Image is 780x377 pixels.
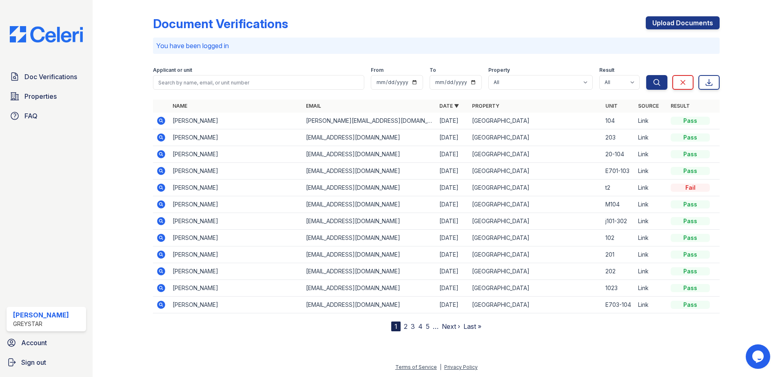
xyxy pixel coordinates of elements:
[469,163,602,180] td: [GEOGRAPHIC_DATA]
[469,113,602,129] td: [GEOGRAPHIC_DATA]
[671,301,710,309] div: Pass
[371,67,383,73] label: From
[21,357,46,367] span: Sign out
[173,103,187,109] a: Name
[444,364,478,370] a: Privacy Policy
[169,246,303,263] td: [PERSON_NAME]
[21,338,47,348] span: Account
[602,297,635,313] td: E703-104
[7,69,86,85] a: Doc Verifications
[169,146,303,163] td: [PERSON_NAME]
[436,280,469,297] td: [DATE]
[469,213,602,230] td: [GEOGRAPHIC_DATA]
[303,280,436,297] td: [EMAIL_ADDRESS][DOMAIN_NAME]
[169,129,303,146] td: [PERSON_NAME]
[638,103,659,109] a: Source
[635,113,667,129] td: Link
[635,180,667,196] td: Link
[436,163,469,180] td: [DATE]
[602,180,635,196] td: t2
[671,117,710,125] div: Pass
[469,280,602,297] td: [GEOGRAPHIC_DATA]
[436,246,469,263] td: [DATE]
[746,344,772,369] iframe: chat widget
[646,16,720,29] a: Upload Documents
[436,297,469,313] td: [DATE]
[602,196,635,213] td: M104
[436,129,469,146] td: [DATE]
[303,297,436,313] td: [EMAIL_ADDRESS][DOMAIN_NAME]
[169,213,303,230] td: [PERSON_NAME]
[635,213,667,230] td: Link
[469,246,602,263] td: [GEOGRAPHIC_DATA]
[463,322,481,330] a: Last »
[24,111,38,121] span: FAQ
[602,280,635,297] td: 1023
[671,133,710,142] div: Pass
[635,196,667,213] td: Link
[602,246,635,263] td: 201
[436,113,469,129] td: [DATE]
[7,88,86,104] a: Properties
[303,180,436,196] td: [EMAIL_ADDRESS][DOMAIN_NAME]
[436,180,469,196] td: [DATE]
[13,310,69,320] div: [PERSON_NAME]
[671,217,710,225] div: Pass
[306,103,321,109] a: Email
[671,103,690,109] a: Result
[303,263,436,280] td: [EMAIL_ADDRESS][DOMAIN_NAME]
[169,280,303,297] td: [PERSON_NAME]
[602,263,635,280] td: 202
[635,263,667,280] td: Link
[7,108,86,124] a: FAQ
[472,103,499,109] a: Property
[602,129,635,146] td: 203
[602,230,635,246] td: 102
[153,16,288,31] div: Document Verifications
[436,230,469,246] td: [DATE]
[469,230,602,246] td: [GEOGRAPHIC_DATA]
[440,364,441,370] div: |
[602,113,635,129] td: 104
[436,263,469,280] td: [DATE]
[442,322,460,330] a: Next ›
[635,297,667,313] td: Link
[169,113,303,129] td: [PERSON_NAME]
[439,103,459,109] a: Date ▼
[635,230,667,246] td: Link
[303,146,436,163] td: [EMAIL_ADDRESS][DOMAIN_NAME]
[436,196,469,213] td: [DATE]
[303,113,436,129] td: [PERSON_NAME][EMAIL_ADDRESS][DOMAIN_NAME]
[635,163,667,180] td: Link
[169,297,303,313] td: [PERSON_NAME]
[602,146,635,163] td: 20-104
[13,320,69,328] div: Greystar
[303,129,436,146] td: [EMAIL_ADDRESS][DOMAIN_NAME]
[671,184,710,192] div: Fail
[3,26,89,42] img: CE_Logo_Blue-a8612792a0a2168367f1c8372b55b34899dd931a85d93a1a3d3e32e68fde9ad4.png
[436,146,469,163] td: [DATE]
[671,234,710,242] div: Pass
[602,213,635,230] td: j101-302
[671,284,710,292] div: Pass
[395,364,437,370] a: Terms of Service
[602,163,635,180] td: E701-103
[404,322,408,330] a: 2
[426,322,430,330] a: 5
[24,72,77,82] span: Doc Verifications
[24,91,57,101] span: Properties
[599,67,614,73] label: Result
[169,196,303,213] td: [PERSON_NAME]
[169,180,303,196] td: [PERSON_NAME]
[635,146,667,163] td: Link
[3,354,89,370] button: Sign out
[156,41,716,51] p: You have been logged in
[169,263,303,280] td: [PERSON_NAME]
[153,75,364,90] input: Search by name, email, or unit number
[671,251,710,259] div: Pass
[469,180,602,196] td: [GEOGRAPHIC_DATA]
[303,163,436,180] td: [EMAIL_ADDRESS][DOMAIN_NAME]
[635,129,667,146] td: Link
[169,230,303,246] td: [PERSON_NAME]
[153,67,192,73] label: Applicant or unit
